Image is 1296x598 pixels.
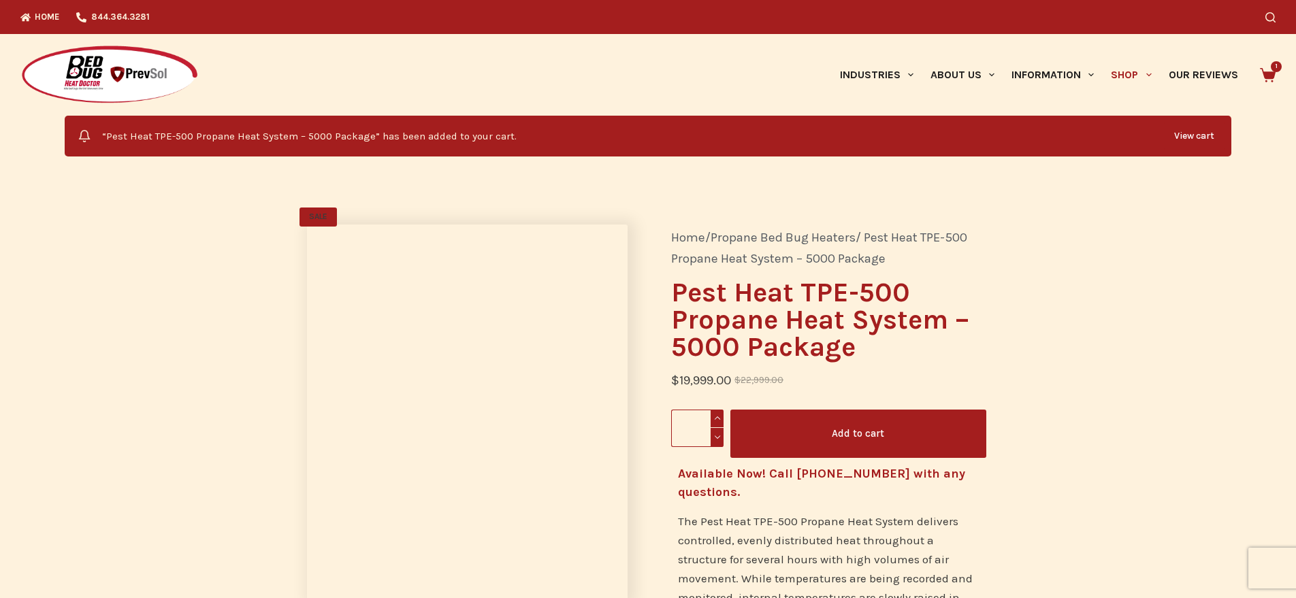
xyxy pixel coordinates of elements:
[671,230,705,245] a: Home
[1271,61,1282,72] span: 1
[65,116,1231,156] div: “Pest Heat TPE-500 Propane Heat System – 5000 Package” has been added to your cart.
[831,34,922,116] a: Industries
[671,373,731,388] bdi: 19,999.00
[671,410,724,447] input: Product quantity
[1164,122,1225,150] a: View cart
[734,375,741,385] span: $
[671,373,679,388] span: $
[730,410,986,458] button: Add to cart
[299,207,337,227] span: SALE
[671,227,986,269] nav: Breadcrumb
[678,465,979,501] h4: Available Now! Call [PHONE_NUMBER] with any questions.
[711,230,856,245] a: Propane Bed Bug Heaters
[1160,34,1246,116] a: Our Reviews
[922,34,1003,116] a: About Us
[671,279,986,361] h1: Pest Heat TPE-500 Propane Heat System – 5000 Package
[1265,12,1276,22] button: Search
[734,375,783,385] bdi: 22,999.00
[1003,34,1103,116] a: Information
[20,45,199,105] img: Prevsol/Bed Bug Heat Doctor
[831,34,1246,116] nav: Primary
[1103,34,1160,116] a: Shop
